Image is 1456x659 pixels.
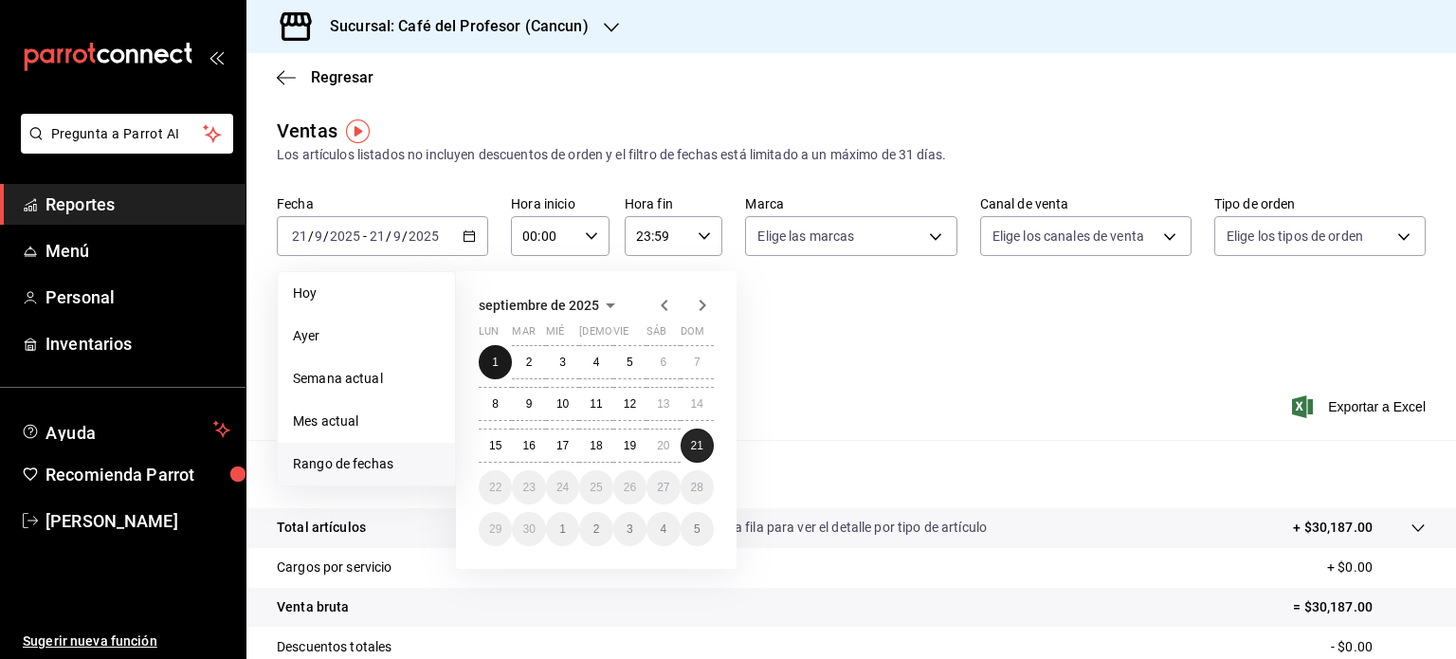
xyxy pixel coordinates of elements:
[363,229,367,244] span: -
[23,632,230,651] span: Sugerir nueva función
[277,145,1426,165] div: Los artículos listados no incluyen descuentos de orden y el filtro de fechas está limitado a un m...
[293,454,440,474] span: Rango de fechas
[392,229,402,244] input: --
[646,325,666,345] abbr: sábado
[657,439,669,452] abbr: 20 de septiembre de 2025
[660,356,666,369] abbr: 6 de septiembre de 2025
[691,439,703,452] abbr: 21 de septiembre de 2025
[579,512,612,546] button: 2 de octubre de 2025
[277,518,366,538] p: Total artículos
[559,356,566,369] abbr: 3 de septiembre de 2025
[624,481,636,494] abbr: 26 de septiembre de 2025
[45,192,230,217] span: Reportes
[546,512,579,546] button: 1 de octubre de 2025
[479,325,499,345] abbr: lunes
[694,356,701,369] abbr: 7 de septiembre de 2025
[45,462,230,487] span: Recomienda Parrot
[522,439,535,452] abbr: 16 de septiembre de 2025
[613,429,646,463] button: 19 de septiembre de 2025
[613,325,628,345] abbr: viernes
[646,387,680,421] button: 13 de septiembre de 2025
[512,345,545,379] button: 2 de septiembre de 2025
[291,229,308,244] input: --
[277,68,373,86] button: Regresar
[277,597,349,617] p: Venta bruta
[694,522,701,536] abbr: 5 de octubre de 2025
[346,119,370,143] img: Tooltip marker
[293,412,440,431] span: Mes actual
[579,345,612,379] button: 4 de septiembre de 2025
[479,345,512,379] button: 1 de septiembre de 2025
[546,429,579,463] button: 17 de septiembre de 2025
[479,470,512,504] button: 22 de septiembre de 2025
[512,387,545,421] button: 9 de septiembre de 2025
[315,15,589,38] h3: Sucursal: Café del Profesor (Cancun)
[489,522,501,536] abbr: 29 de septiembre de 2025
[613,512,646,546] button: 3 de octubre de 2025
[1331,637,1426,657] p: - $0.00
[479,387,512,421] button: 8 de septiembre de 2025
[657,397,669,411] abbr: 13 de septiembre de 2025
[691,397,703,411] abbr: 14 de septiembre de 2025
[408,229,440,244] input: ----
[691,481,703,494] abbr: 28 de septiembre de 2025
[512,470,545,504] button: 23 de septiembre de 2025
[277,558,392,577] p: Cargos por servicio
[314,229,323,244] input: --
[590,481,602,494] abbr: 25 de septiembre de 2025
[590,439,602,452] abbr: 18 de septiembre de 2025
[579,325,691,345] abbr: jueves
[293,326,440,346] span: Ayer
[277,117,337,145] div: Ventas
[613,470,646,504] button: 26 de septiembre de 2025
[646,345,680,379] button: 6 de septiembre de 2025
[51,124,204,144] span: Pregunta a Parrot AI
[556,397,569,411] abbr: 10 de septiembre de 2025
[646,470,680,504] button: 27 de septiembre de 2025
[479,429,512,463] button: 15 de septiembre de 2025
[660,522,666,536] abbr: 4 de octubre de 2025
[1227,227,1363,246] span: Elige los tipos de orden
[479,294,622,317] button: septiembre de 2025
[402,229,408,244] span: /
[512,429,545,463] button: 16 de septiembre de 2025
[745,197,956,211] label: Marca
[1293,518,1373,538] p: + $30,187.00
[681,470,714,504] button: 28 de septiembre de 2025
[593,356,600,369] abbr: 4 de septiembre de 2025
[479,512,512,546] button: 29 de septiembre de 2025
[625,197,723,211] label: Hora fin
[1296,395,1426,418] span: Exportar a Excel
[579,429,612,463] button: 18 de septiembre de 2025
[386,229,391,244] span: /
[369,229,386,244] input: --
[672,518,987,538] p: Da clic en la fila para ver el detalle por tipo de artículo
[1293,597,1426,617] p: = $30,187.00
[311,68,373,86] span: Regresar
[492,356,499,369] abbr: 1 de septiembre de 2025
[992,227,1144,246] span: Elige los canales de venta
[1327,558,1426,577] p: + $0.00
[546,325,564,345] abbr: miércoles
[522,522,535,536] abbr: 30 de septiembre de 2025
[593,522,600,536] abbr: 2 de octubre de 2025
[590,397,602,411] abbr: 11 de septiembre de 2025
[681,387,714,421] button: 14 de septiembre de 2025
[489,481,501,494] abbr: 22 de septiembre de 2025
[556,481,569,494] abbr: 24 de septiembre de 2025
[45,284,230,310] span: Personal
[624,397,636,411] abbr: 12 de septiembre de 2025
[323,229,329,244] span: /
[681,345,714,379] button: 7 de septiembre de 2025
[293,284,440,303] span: Hoy
[646,429,680,463] button: 20 de septiembre de 2025
[21,114,233,154] button: Pregunta a Parrot AI
[613,387,646,421] button: 12 de septiembre de 2025
[579,470,612,504] button: 25 de septiembre de 2025
[512,325,535,345] abbr: martes
[511,197,610,211] label: Hora inicio
[627,522,633,536] abbr: 3 de octubre de 2025
[489,439,501,452] abbr: 15 de septiembre de 2025
[45,331,230,357] span: Inventarios
[293,369,440,389] span: Semana actual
